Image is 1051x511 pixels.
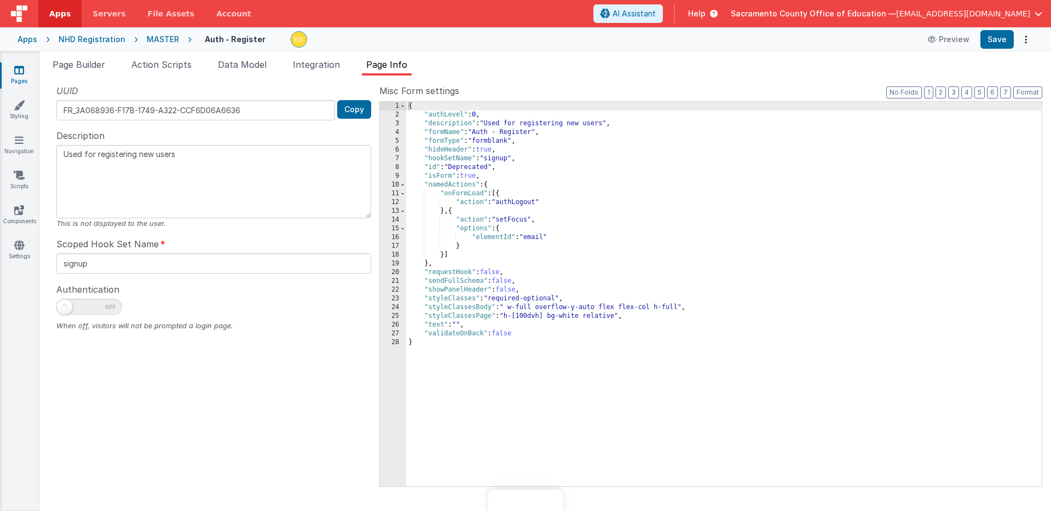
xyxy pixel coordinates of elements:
[18,34,37,45] div: Apps
[380,233,406,242] div: 16
[974,86,985,98] button: 5
[380,303,406,312] div: 24
[56,84,78,97] span: UUID
[1013,86,1042,98] button: Format
[218,59,267,70] span: Data Model
[380,259,406,268] div: 19
[293,59,340,70] span: Integration
[380,216,406,224] div: 14
[1018,32,1033,47] button: Options
[49,8,71,19] span: Apps
[380,137,406,146] div: 5
[366,59,407,70] span: Page Info
[56,237,159,251] span: Scoped Hook Set Name
[291,32,307,47] img: 3aae05562012a16e32320df8a0cd8a1d
[380,286,406,294] div: 22
[380,172,406,181] div: 9
[131,59,192,70] span: Action Scripts
[380,321,406,329] div: 26
[380,329,406,338] div: 27
[380,154,406,163] div: 7
[731,8,1042,19] button: Sacramento County Office of Education — [EMAIL_ADDRESS][DOMAIN_NAME]
[56,129,105,142] span: Description
[380,312,406,321] div: 25
[921,31,976,48] button: Preview
[613,8,656,19] span: AI Assistant
[380,224,406,233] div: 15
[1000,86,1011,98] button: 7
[380,189,406,198] div: 11
[147,34,179,45] div: MASTER
[380,163,406,172] div: 8
[593,4,663,23] button: AI Assistant
[148,8,195,19] span: File Assets
[380,128,406,137] div: 4
[380,181,406,189] div: 10
[59,34,125,45] div: NHD Registration
[379,84,459,97] span: Misc Form settings
[56,321,371,331] div: When off, visitors will not be prompted a login page.
[380,251,406,259] div: 18
[380,119,406,128] div: 3
[688,8,706,19] span: Help
[380,242,406,251] div: 17
[731,8,896,19] span: Sacramento County Office of Education —
[924,86,933,98] button: 1
[337,100,371,119] button: Copy
[380,268,406,277] div: 20
[380,146,406,154] div: 6
[380,102,406,111] div: 1
[380,207,406,216] div: 13
[948,86,959,98] button: 3
[380,198,406,207] div: 12
[987,86,998,98] button: 6
[205,35,265,43] h4: Auth - Register
[380,277,406,286] div: 21
[896,8,1030,19] span: [EMAIL_ADDRESS][DOMAIN_NAME]
[961,86,972,98] button: 4
[380,338,406,347] div: 28
[980,30,1014,49] button: Save
[56,218,371,229] div: This is not displayed to the user.
[380,294,406,303] div: 23
[93,8,125,19] span: Servers
[56,283,119,296] span: Authentication
[380,111,406,119] div: 2
[53,59,105,70] span: Page Builder
[935,86,946,98] button: 2
[886,86,922,98] button: No Folds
